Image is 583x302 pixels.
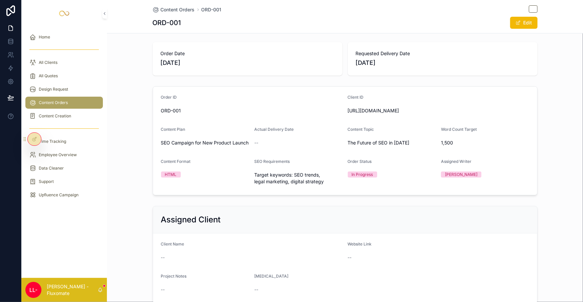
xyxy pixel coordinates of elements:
[348,95,364,100] span: Client ID
[165,172,177,178] div: HTML
[25,83,103,95] a: Design Request
[348,254,352,261] span: --
[25,135,103,147] a: Time Tracking
[25,176,103,188] a: Support
[254,127,294,132] span: Actual Delivery Date
[445,172,477,178] div: [PERSON_NAME]
[161,159,191,164] span: Content Format
[39,179,54,184] span: Support
[39,139,66,144] span: Time Tracking
[25,149,103,161] a: Employee Overview
[161,254,165,261] span: --
[348,159,372,164] span: Order Status
[348,241,372,246] span: Website Link
[161,6,195,13] span: Content Orders
[161,241,184,246] span: Client Name
[25,57,103,69] a: All Clients
[153,18,181,27] h1: ORD-001
[441,139,529,146] span: 1,500
[254,172,342,185] span: Target keywords: SEO trends, legal marketing, digital strategy
[356,50,530,57] span: Requested Delivery Date
[510,17,538,29] button: Edit
[39,60,57,65] span: All Clients
[161,127,185,132] span: Content Plan
[348,139,436,146] span: The Future of SEO in [DATE]
[39,73,58,79] span: All Quotes
[39,113,71,119] span: Content Creation
[153,6,195,13] a: Content Orders
[39,152,77,158] span: Employee Overview
[348,127,374,132] span: Content Topic
[201,6,222,13] a: ORD-001
[25,31,103,43] a: Home
[161,214,221,225] h2: Assigned Client
[39,166,64,171] span: Data Cleaner
[161,58,334,68] span: [DATE]
[348,107,529,114] span: [URL][DOMAIN_NAME]
[161,50,334,57] span: Order Date
[47,283,98,297] p: [PERSON_NAME] - Fluxomate
[441,127,477,132] span: Word Count Target
[254,139,258,146] span: --
[161,274,187,279] span: Project Notes
[254,286,258,293] span: --
[39,100,68,105] span: Content Orders
[25,97,103,109] a: Content Orders
[254,274,288,279] span: [MEDICAL_DATA]
[29,286,37,294] span: LL-
[21,27,107,209] div: scrollable content
[39,34,50,40] span: Home
[59,8,69,19] img: App logo
[161,95,177,100] span: Order ID
[161,107,342,114] span: ORD-001
[25,162,103,174] a: Data Cleaner
[161,286,165,293] span: --
[352,172,373,178] div: In Progress
[25,70,103,82] a: All Quotes
[254,159,290,164] span: SEO Requirements
[356,58,530,68] span: [DATE]
[25,110,103,122] a: Content Creation
[441,159,471,164] span: Assigned Writer
[161,139,249,146] span: SEO Campaign for New Product Launch
[39,87,68,92] span: Design Request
